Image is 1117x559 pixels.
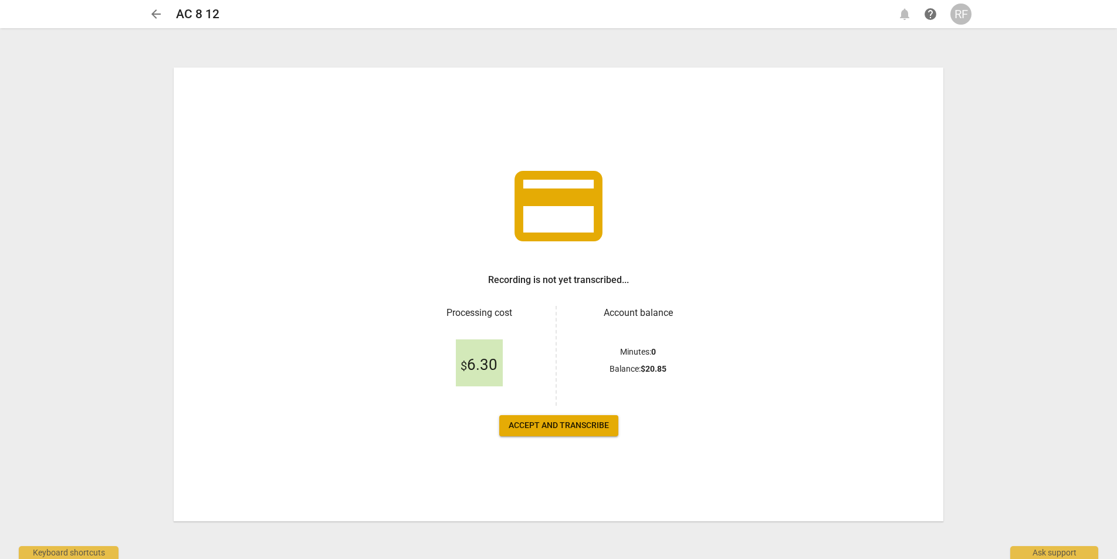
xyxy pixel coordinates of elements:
p: Minutes : [620,346,656,358]
a: Help [920,4,941,25]
h2: AC 8 12 [176,7,219,22]
button: Accept and transcribe [499,415,618,436]
span: 6.30 [461,356,497,374]
div: Ask support [1010,546,1098,559]
b: $ 20.85 [641,364,666,373]
h3: Processing cost [412,306,546,320]
span: help [923,7,937,21]
span: arrow_back [149,7,163,21]
b: 0 [651,347,656,356]
h3: Recording is not yet transcribed... [488,273,629,287]
div: Keyboard shortcuts [19,546,119,559]
span: Accept and transcribe [509,420,609,432]
span: $ [461,359,467,373]
p: Balance : [610,363,666,375]
span: credit_card [506,153,611,259]
button: RF [950,4,972,25]
h3: Account balance [571,306,705,320]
